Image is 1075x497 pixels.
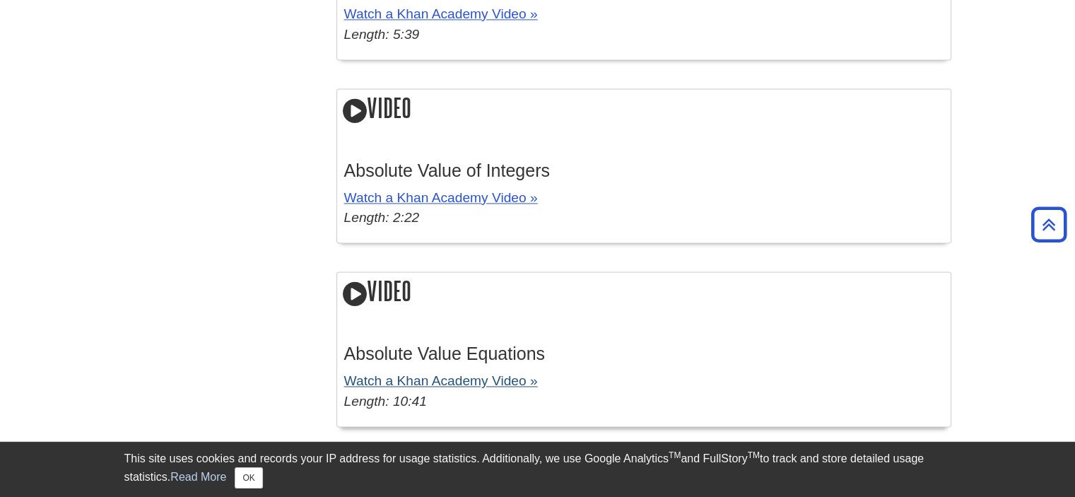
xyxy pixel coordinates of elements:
[344,27,420,42] em: Length: 5:39
[170,471,226,483] a: Read More
[1026,215,1071,234] a: Back to Top
[344,344,944,364] h3: Absolute Value Equations
[344,160,944,181] h3: Absolute Value of Integers
[337,272,951,312] h2: Video
[669,450,681,460] sup: TM
[748,450,760,460] sup: TM
[344,394,427,409] em: Length: 10:41
[235,467,262,489] button: Close
[124,450,951,489] div: This site uses cookies and records your IP address for usage statistics. Additionally, we use Goo...
[344,190,538,205] a: Watch a Khan Academy Video »
[344,6,538,21] a: Watch a Khan Academy Video »
[337,89,951,129] h2: Video
[344,210,420,225] em: Length: 2:22
[344,373,538,388] a: Watch a Khan Academy Video »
